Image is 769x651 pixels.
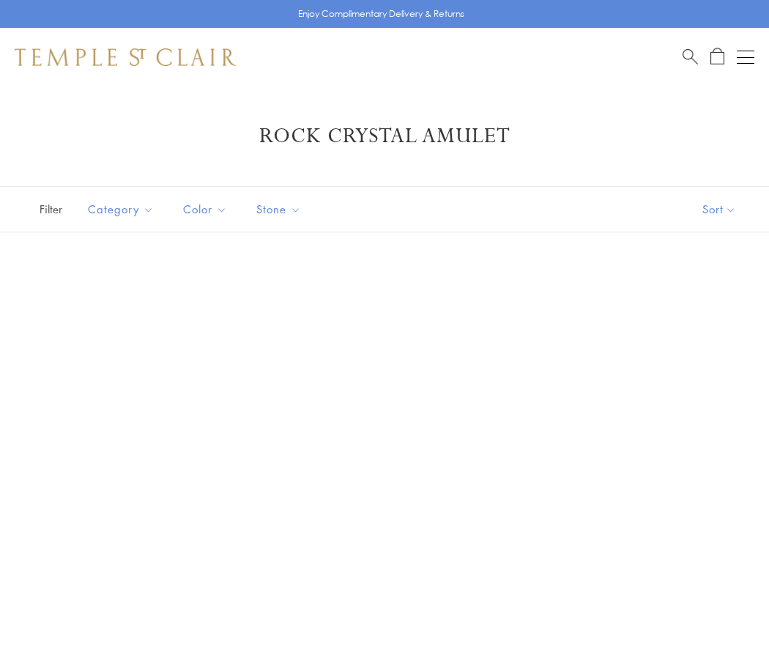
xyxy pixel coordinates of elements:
[669,187,769,232] button: Show sort by
[77,193,165,226] button: Category
[176,200,238,218] span: Color
[172,193,238,226] button: Color
[249,200,312,218] span: Stone
[683,48,698,66] a: Search
[37,123,732,150] h1: Rock Crystal Amulet
[245,193,312,226] button: Stone
[710,48,724,66] a: Open Shopping Bag
[15,48,236,66] img: Temple St. Clair
[298,7,464,21] p: Enjoy Complimentary Delivery & Returns
[737,48,754,66] button: Open navigation
[81,200,165,218] span: Category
